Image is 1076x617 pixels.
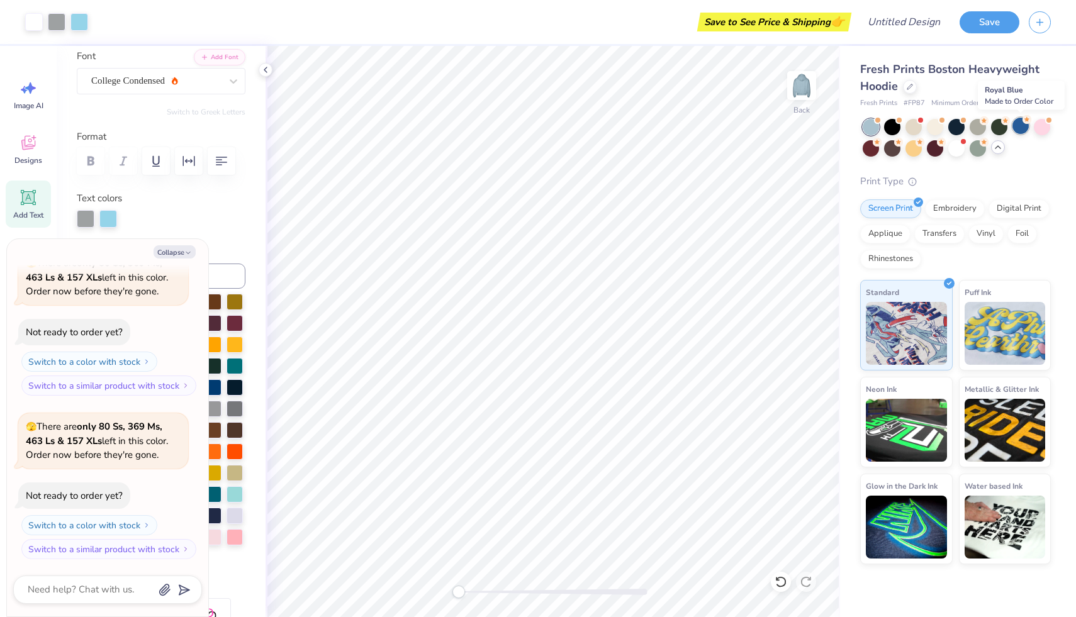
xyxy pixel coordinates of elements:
[26,489,123,502] div: Not ready to order yet?
[860,174,1051,189] div: Print Type
[904,98,925,109] span: # FP87
[866,496,947,559] img: Glow in the Dark Ink
[21,515,157,535] button: Switch to a color with stock
[182,382,189,389] img: Switch to a similar product with stock
[860,62,1040,94] span: Fresh Prints Boston Heavyweight Hoodie
[26,420,168,461] span: There are left in this color. Order now before they're gone.
[143,358,150,365] img: Switch to a color with stock
[14,155,42,165] span: Designs
[989,199,1050,218] div: Digital Print
[77,191,122,206] label: Text colors
[925,199,985,218] div: Embroidery
[21,539,196,559] button: Switch to a similar product with stock
[965,399,1046,462] img: Metallic & Glitter Ink
[793,104,810,116] div: Back
[965,496,1046,559] img: Water based Ink
[182,545,189,553] img: Switch to a similar product with stock
[452,586,465,598] div: Accessibility label
[960,11,1019,33] button: Save
[965,302,1046,365] img: Puff Ink
[14,101,43,111] span: Image AI
[154,245,196,258] button: Collapse
[26,257,168,297] span: There are left in this color. Order now before they're gone.
[931,98,994,109] span: Minimum Order: 12 +
[26,257,162,284] strong: only 80 Ss, 369 Ms, 463 Ls & 157 XLs
[789,73,814,98] img: Back
[968,225,1004,243] div: Vinyl
[700,13,848,31] div: Save to See Price & Shipping
[77,49,96,64] label: Font
[167,107,245,117] button: Switch to Greek Letters
[831,14,844,29] span: 👉
[866,479,938,492] span: Glow in the Dark Ink
[965,286,991,299] span: Puff Ink
[26,326,123,338] div: Not ready to order yet?
[978,81,1065,110] div: Royal Blue
[860,199,921,218] div: Screen Print
[1007,225,1037,243] div: Foil
[77,130,245,144] label: Format
[26,421,36,433] span: 🫣
[143,521,150,529] img: Switch to a color with stock
[985,96,1053,106] span: Made to Order Color
[858,9,950,35] input: Untitled Design
[914,225,965,243] div: Transfers
[866,302,947,365] img: Standard
[860,98,897,109] span: Fresh Prints
[866,382,897,396] span: Neon Ink
[866,399,947,462] img: Neon Ink
[21,375,196,396] button: Switch to a similar product with stock
[860,250,921,269] div: Rhinestones
[194,49,245,65] button: Add Font
[866,286,899,299] span: Standard
[13,210,43,220] span: Add Text
[965,479,1023,492] span: Water based Ink
[21,352,157,372] button: Switch to a color with stock
[26,420,162,447] strong: only 80 Ss, 369 Ms, 463 Ls & 157 XLs
[965,382,1039,396] span: Metallic & Glitter Ink
[860,225,911,243] div: Applique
